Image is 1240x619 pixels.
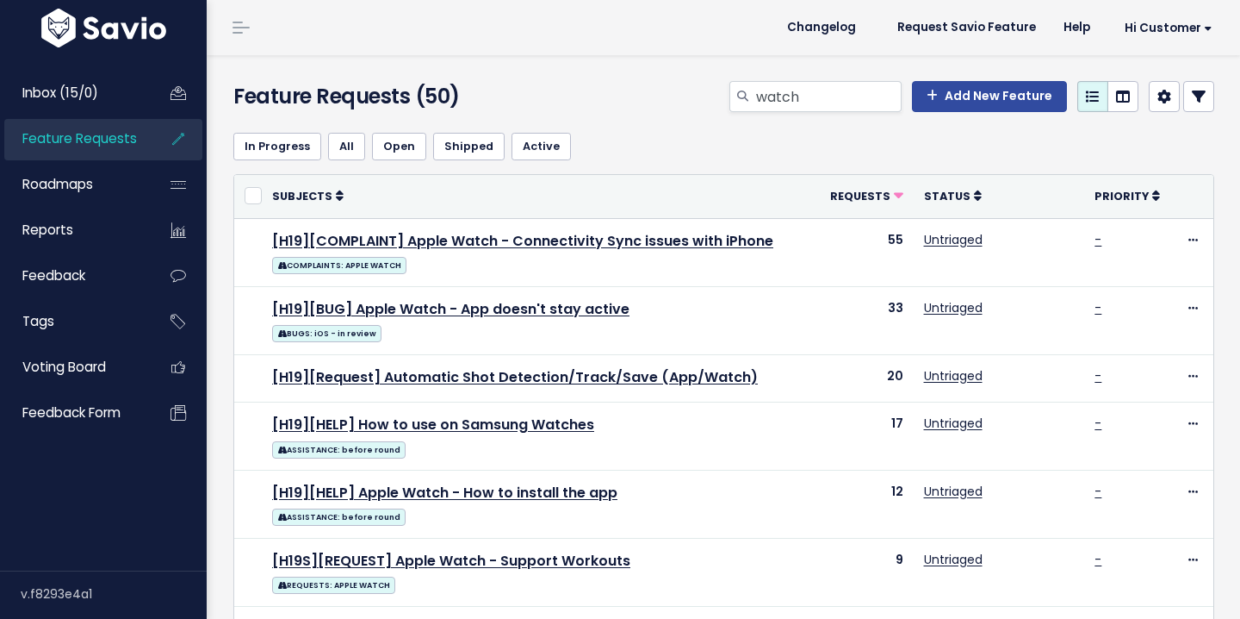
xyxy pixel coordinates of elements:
a: BUGS: iOS - in review [272,322,381,343]
span: Subjects [272,189,332,203]
a: [H19][HELP] Apple Watch - How to install the app [272,483,617,503]
span: Tags [22,312,54,330]
a: COMPLAINTS: APPLE WATCH [272,253,406,275]
a: Hi Customer [1104,15,1226,41]
span: Priority [1094,189,1149,203]
a: All [328,133,365,160]
a: [H19][COMPLAINT] Apple Watch - Connectivity Sync issues with iPhone [272,231,773,251]
h4: Feature Requests (50) [233,81,543,112]
span: Feature Requests [22,129,137,147]
a: Inbox (15/0) [4,73,143,113]
td: 9 [815,538,913,606]
a: Voting Board [4,347,143,387]
span: COMPLAINTS: APPLE WATCH [272,257,406,274]
span: BUGS: iOS - in review [272,325,381,342]
span: Hi Customer [1125,22,1212,34]
a: - [1094,299,1101,316]
a: Untriaged [924,367,983,385]
a: Add New Feature [912,81,1067,112]
a: Feedback [4,256,143,296]
a: [H19][BUG] Apple Watch - App doesn't stay active [272,299,629,319]
a: In Progress [233,133,321,160]
a: Untriaged [924,415,983,432]
a: ASSISTANCE: before round [272,505,406,527]
a: Subjects [272,187,344,204]
span: Voting Board [22,358,106,376]
a: - [1094,483,1101,500]
span: Status [924,189,970,203]
a: Request Savio Feature [883,15,1050,41]
a: Priority [1094,187,1160,204]
span: Changelog [787,22,856,34]
span: Feedback [22,266,85,284]
a: Status [924,187,982,204]
a: Untriaged [924,483,983,500]
td: 55 [815,218,913,286]
span: Inbox (15/0) [22,84,98,102]
a: [H19S][REQUEST] Apple Watch - Support Workouts [272,551,630,571]
span: ASSISTANCE: before round [272,441,406,459]
a: Feature Requests [4,119,143,159]
td: 12 [815,470,913,538]
a: Roadmaps [4,165,143,204]
a: - [1094,367,1101,385]
span: Feedback form [22,403,121,422]
a: Tags [4,302,143,341]
a: ASSISTANCE: before round [272,438,406,460]
a: Untriaged [924,231,983,248]
a: Active [512,133,571,160]
a: - [1094,231,1101,248]
a: [H19][Request] Automatic Shot Detection/Track/Save (App/Watch) [272,367,758,387]
a: Requests [830,187,903,204]
div: v.f8293e4a1 [21,572,207,616]
img: logo-white.9d6f32f41409.svg [37,9,170,47]
span: REQUESTS: APPLE WATCH [272,577,395,594]
a: Reports [4,210,143,250]
td: 33 [815,286,913,354]
a: Open [372,133,426,160]
a: Shipped [433,133,505,160]
a: Feedback form [4,393,143,433]
td: 20 [815,354,913,402]
a: Untriaged [924,551,983,568]
span: Requests [830,189,890,203]
a: REQUESTS: APPLE WATCH [272,573,395,595]
a: - [1094,551,1101,568]
span: Reports [22,221,73,239]
input: Search features... [754,81,902,112]
td: 17 [815,402,913,470]
a: Help [1050,15,1104,41]
a: - [1094,415,1101,432]
span: Roadmaps [22,175,93,193]
span: ASSISTANCE: before round [272,509,406,526]
ul: Filter feature requests [233,133,1214,160]
a: [H19][HELP] How to use on Samsung Watches [272,415,594,435]
a: Untriaged [924,299,983,316]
